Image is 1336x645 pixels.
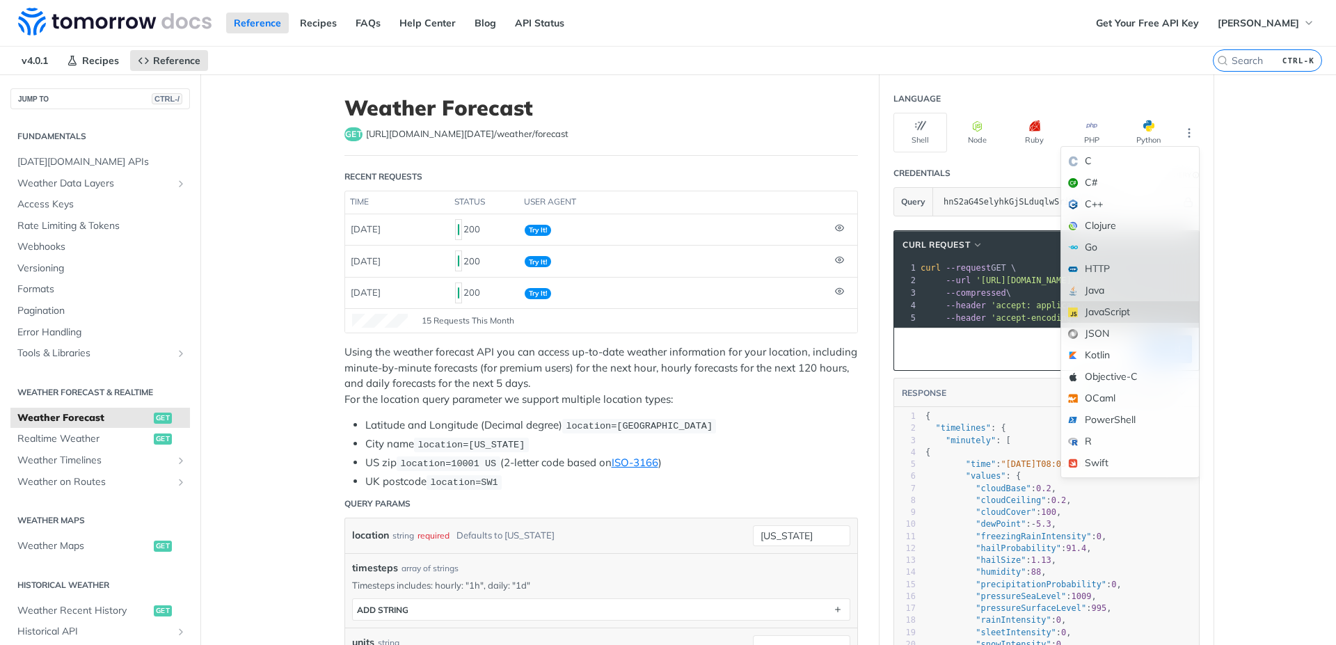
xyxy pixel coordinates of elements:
[10,408,190,429] a: Weather Forecastget
[1061,344,1199,366] div: Kotlin
[353,599,850,620] button: ADD string
[894,470,916,482] div: 6
[1061,258,1199,280] div: HTTP
[566,421,713,431] span: location=[GEOGRAPHIC_DATA]
[1218,17,1299,29] span: [PERSON_NAME]
[456,525,555,546] div: Defaults to [US_STATE]
[10,450,190,471] a: Weather TimelinesShow subpages for Weather Timelines
[946,288,1006,298] span: --compressed
[894,459,916,470] div: 5
[400,459,496,469] span: location=10001 US
[976,628,1056,637] span: "sleetIntensity"
[17,411,150,425] span: Weather Forecast
[976,591,1066,601] span: "pressureSeaLevel"
[894,447,916,459] div: 4
[17,282,186,296] span: Formats
[507,13,572,33] a: API Status
[59,50,127,71] a: Recipes
[17,454,172,468] span: Weather Timelines
[894,411,916,422] div: 1
[344,127,363,141] span: get
[154,541,172,552] span: get
[894,555,916,566] div: 13
[894,507,916,518] div: 9
[976,580,1106,589] span: "precipitationProbability"
[417,440,525,450] span: location=[US_STATE]
[17,604,150,618] span: Weather Recent History
[1091,603,1106,613] span: 995
[455,249,514,273] div: 200
[365,455,858,471] li: US zip (2-letter code based on )
[894,435,916,447] div: 3
[951,113,1004,152] button: Node
[344,170,422,183] div: Recent Requests
[1061,323,1199,344] div: JSON
[901,386,947,400] button: RESPONSE
[1061,388,1199,409] div: OCaml
[10,279,190,300] a: Formats
[430,477,498,488] span: location=SW1
[894,299,918,312] div: 4
[976,603,1086,613] span: "pressureSurfaceLevel"
[921,263,941,273] span: curl
[921,263,1016,273] span: GET \
[925,507,1061,517] span: : ,
[17,262,186,276] span: Versioning
[417,525,450,546] div: required
[1061,172,1199,193] div: C#
[130,50,208,71] a: Reference
[154,413,172,424] span: get
[352,314,408,328] canvas: Line Graph
[17,155,186,169] span: [DATE][DOMAIN_NAME] APIs
[17,625,172,639] span: Historical API
[925,567,1047,577] span: : ,
[925,471,1021,481] span: : {
[17,198,186,212] span: Access Keys
[894,579,916,591] div: 15
[10,579,190,591] h2: Historical Weather
[894,614,916,626] div: 18
[1061,452,1199,474] div: Swift
[894,603,916,614] div: 17
[348,13,388,33] a: FAQs
[976,484,1031,493] span: "cloudBase"
[925,591,1097,601] span: : ,
[1179,122,1200,143] button: More Languages
[1061,215,1199,237] div: Clojure
[226,13,289,33] a: Reference
[1061,301,1199,323] div: JavaScript
[925,459,1097,469] span: : ,
[894,188,933,216] button: Query
[455,281,514,305] div: 200
[17,240,186,254] span: Webhooks
[345,191,450,214] th: time
[152,93,182,104] span: CTRL-/
[894,518,916,530] div: 10
[1041,507,1056,517] span: 100
[10,130,190,143] h2: Fundamentals
[10,194,190,215] a: Access Keys
[344,95,858,120] h1: Weather Forecast
[154,605,172,616] span: get
[925,615,1066,625] span: : ,
[1061,237,1199,258] div: Go
[902,239,970,251] span: cURL Request
[966,471,1006,481] span: "values"
[401,562,459,575] div: array of strings
[976,615,1051,625] span: "rainIntensity"
[10,322,190,343] a: Error Handling
[894,591,916,603] div: 16
[1036,484,1051,493] span: 0.2
[925,423,1006,433] span: : {
[976,519,1026,529] span: "dewPoint"
[10,173,190,194] a: Weather Data LayersShow subpages for Weather Data Layers
[344,497,411,510] div: Query Params
[467,13,504,33] a: Blog
[925,543,1092,553] span: : ,
[894,543,916,555] div: 12
[894,274,918,287] div: 2
[82,54,119,67] span: Recipes
[357,605,408,615] div: ADD string
[966,459,996,469] span: "time"
[1066,543,1086,553] span: 91.4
